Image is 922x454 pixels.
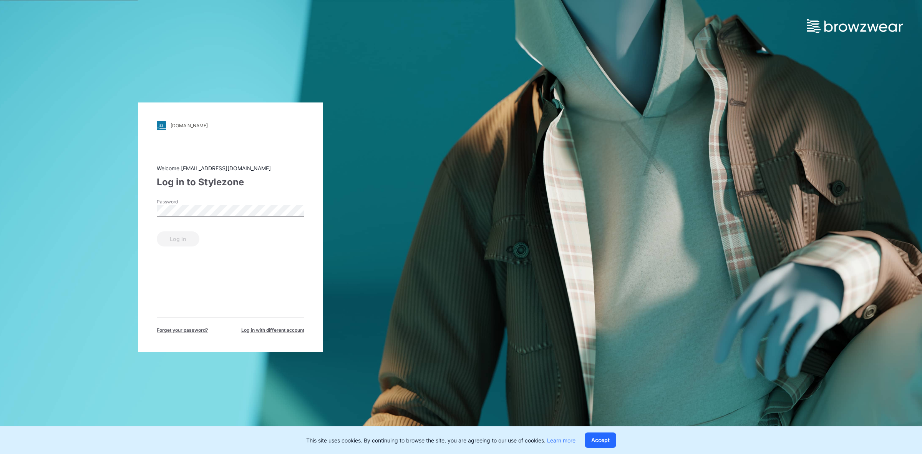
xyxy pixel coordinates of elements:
p: This site uses cookies. By continuing to browse the site, you are agreeing to our use of cookies. [306,436,575,444]
div: Log in to Stylezone [157,175,304,189]
div: [DOMAIN_NAME] [171,123,208,128]
img: browzwear-logo.e42bd6dac1945053ebaf764b6aa21510.svg [807,19,903,33]
a: Learn more [547,437,575,444]
button: Accept [585,432,616,448]
a: [DOMAIN_NAME] [157,121,304,130]
span: Forget your password? [157,326,208,333]
div: Welcome [EMAIL_ADDRESS][DOMAIN_NAME] [157,164,304,172]
label: Password [157,198,211,205]
span: Log in with different account [241,326,304,333]
img: stylezone-logo.562084cfcfab977791bfbf7441f1a819.svg [157,121,166,130]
